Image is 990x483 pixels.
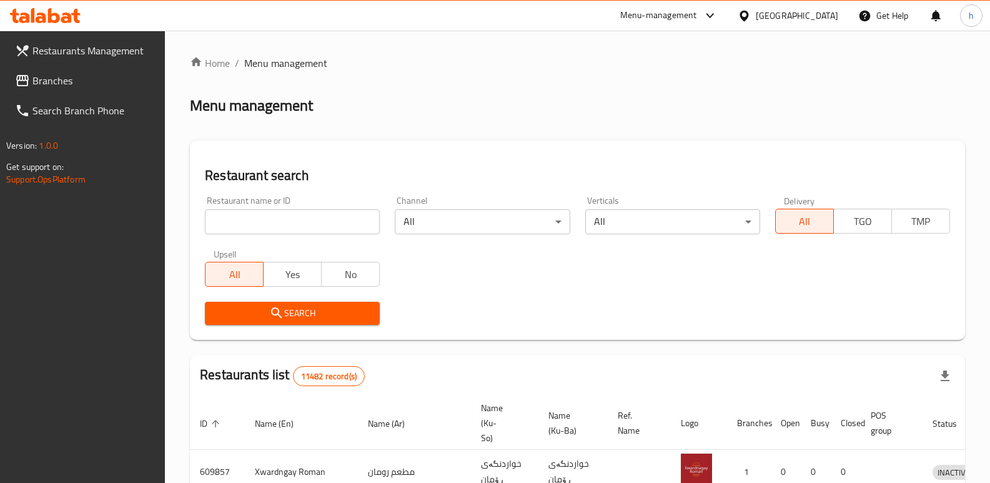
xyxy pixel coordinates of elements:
span: Name (Ku-So) [481,401,523,446]
li: / [235,56,239,71]
button: TGO [833,209,892,234]
button: Yes [263,262,322,287]
span: Status [933,416,973,431]
span: Name (Ar) [368,416,421,431]
span: TGO [839,212,887,231]
span: Yes [269,266,317,284]
th: Open [771,397,801,450]
span: Ref. Name [618,408,656,438]
span: Menu management [244,56,327,71]
div: [GEOGRAPHIC_DATA] [756,9,838,22]
button: All [775,209,834,234]
th: Logo [671,397,727,450]
a: Support.OpsPlatform [6,171,86,187]
span: ID [200,416,224,431]
div: Menu-management [620,8,697,23]
th: Branches [727,397,771,450]
span: Name (Ku-Ba) [548,408,593,438]
span: Restaurants Management [32,43,156,58]
label: Upsell [214,249,237,258]
h2: Restaurants list [200,366,365,386]
label: Delivery [784,196,815,205]
th: Busy [801,397,831,450]
span: All [781,212,829,231]
span: 11482 record(s) [294,371,364,382]
button: All [205,262,264,287]
span: POS group [871,408,908,438]
span: TMP [897,212,945,231]
span: 1.0.0 [39,137,58,154]
a: Home [190,56,230,71]
a: Search Branch Phone [5,96,166,126]
a: Restaurants Management [5,36,166,66]
span: INACTIVE [933,466,975,480]
button: TMP [891,209,950,234]
span: No [327,266,375,284]
button: No [321,262,380,287]
span: Name (En) [255,416,310,431]
button: Search [205,302,380,325]
th: Closed [831,397,861,450]
span: h [969,9,974,22]
span: Search [215,306,370,321]
span: Get support on: [6,159,64,175]
h2: Menu management [190,96,313,116]
span: All [210,266,259,284]
div: Export file [930,361,960,391]
a: Branches [5,66,166,96]
div: All [585,209,760,234]
div: All [395,209,570,234]
div: Total records count [293,366,365,386]
h2: Restaurant search [205,166,950,185]
nav: breadcrumb [190,56,965,71]
span: Search Branch Phone [32,103,156,118]
span: Branches [32,73,156,88]
span: Version: [6,137,37,154]
input: Search for restaurant name or ID.. [205,209,380,234]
